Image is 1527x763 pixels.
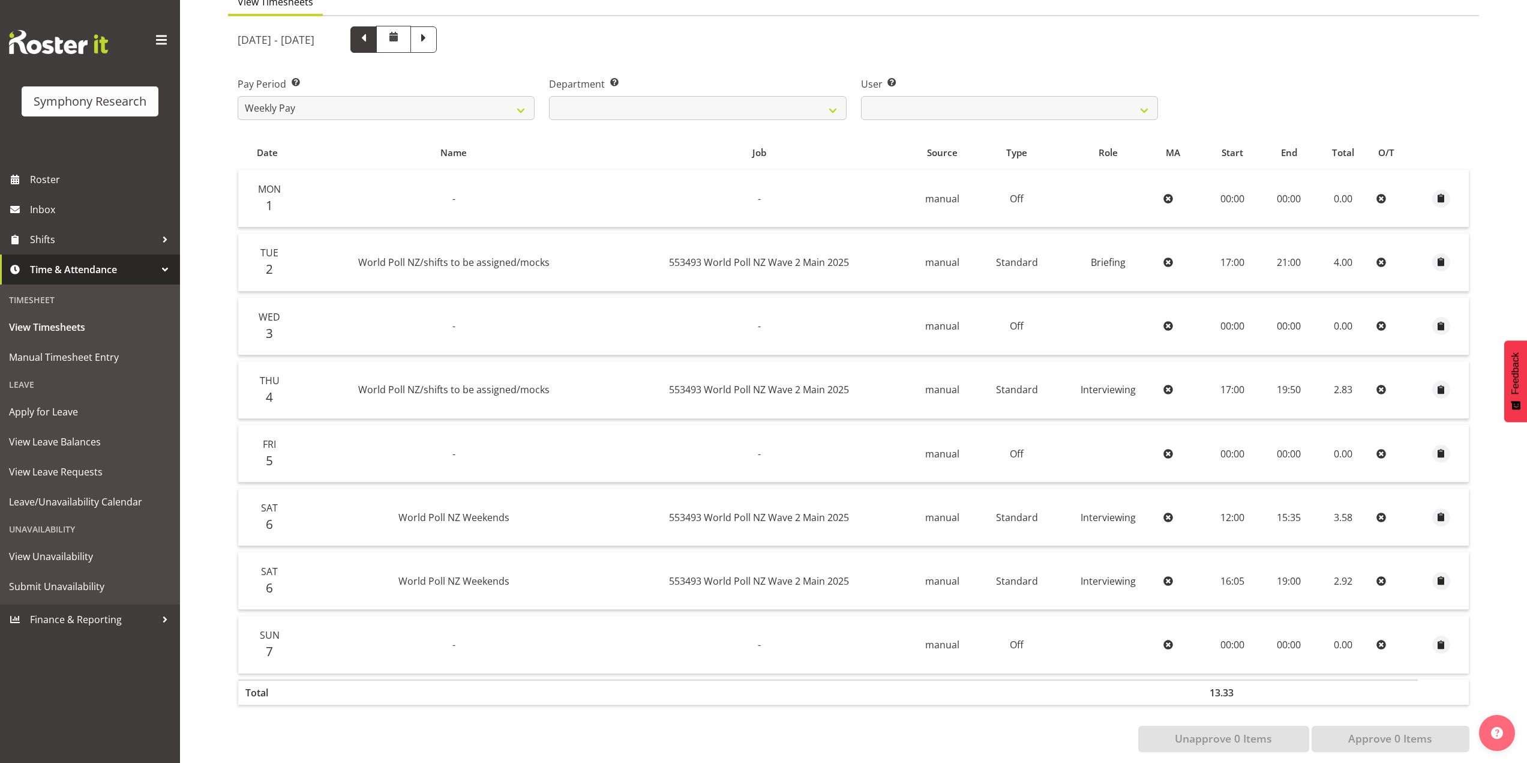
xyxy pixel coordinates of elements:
td: 00:00 [1202,298,1262,355]
div: O/T [1378,146,1411,160]
span: manual [925,192,959,205]
span: Time & Attendance [30,261,156,279]
td: 00:00 [1202,616,1262,673]
span: - [452,192,455,205]
label: User [861,77,1158,91]
span: Shifts [30,231,156,249]
td: 0.00 [1315,298,1372,355]
img: Rosterit website logo [9,30,108,54]
span: Approve 0 Items [1348,731,1432,746]
span: Sun [260,629,280,642]
span: View Timesheets [9,318,171,336]
span: Thu [260,374,280,387]
th: Total [238,680,296,705]
button: Unapprove 0 Items [1138,726,1309,752]
div: Type [983,146,1051,160]
span: 553493 World Poll NZ Wave 2 Main 2025 [669,511,849,524]
div: Symphony Research [34,92,146,110]
span: Sat [261,565,278,578]
span: View Leave Requests [9,463,171,481]
td: 17:00 [1202,361,1262,419]
td: 3.58 [1315,489,1372,546]
span: Finance & Reporting [30,611,156,629]
span: manual [925,511,959,524]
div: Name [303,146,604,160]
span: - [758,638,761,651]
td: Standard [977,489,1058,546]
td: 17:00 [1202,234,1262,291]
td: 2.83 [1315,361,1372,419]
div: Start [1210,146,1256,160]
span: 4 [266,388,273,405]
div: Role [1064,146,1152,160]
span: World Poll NZ/shifts to be assigned/mocks [358,256,550,269]
span: Sat [261,501,278,514]
span: manual [925,256,959,269]
button: Approve 0 Items [1312,726,1469,752]
td: 0.00 [1315,170,1372,228]
span: - [758,319,761,333]
span: Briefing [1091,256,1126,269]
td: 00:00 [1262,170,1315,228]
span: View Leave Balances [9,433,171,451]
td: 4.00 [1315,234,1372,291]
td: 00:00 [1262,298,1315,355]
td: 15:35 [1262,489,1315,546]
div: Timesheet [3,288,177,312]
span: 553493 World Poll NZ Wave 2 Main 2025 [669,256,849,269]
a: Manual Timesheet Entry [3,342,177,372]
span: Interviewing [1081,383,1136,396]
span: 6 [266,579,273,596]
img: help-xxl-2.png [1491,727,1503,739]
td: 19:00 [1262,552,1315,610]
span: manual [925,638,959,651]
td: Off [977,170,1058,228]
td: 19:50 [1262,361,1315,419]
span: manual [925,383,959,396]
span: - [758,447,761,460]
div: End [1270,146,1309,160]
span: Inbox [30,201,174,219]
td: Off [977,425,1058,483]
td: 00:00 [1262,425,1315,483]
div: MA [1166,146,1196,160]
span: Wed [259,310,280,324]
span: 2 [266,261,273,277]
span: Manual Timesheet Entry [9,348,171,366]
a: Submit Unavailability [3,571,177,602]
div: Unavailability [3,517,177,541]
span: 553493 World Poll NZ Wave 2 Main 2025 [669,383,849,396]
label: Department [549,77,846,91]
span: 553493 World Poll NZ Wave 2 Main 2025 [669,575,849,588]
span: Unapprove 0 Items [1175,731,1272,746]
span: Feedback [1510,352,1521,394]
span: manual [925,575,959,588]
td: 0.00 [1315,616,1372,673]
span: - [452,638,455,651]
span: - [452,447,455,460]
span: World Poll NZ/shifts to be assigned/mocks [358,383,550,396]
td: 2.92 [1315,552,1372,610]
div: Source [914,146,970,160]
td: Off [977,298,1058,355]
a: View Leave Balances [3,427,177,457]
td: 12:00 [1202,489,1262,546]
span: Submit Unavailability [9,578,171,596]
span: 6 [266,516,273,532]
span: Mon [258,182,281,196]
td: 21:00 [1262,234,1315,291]
a: Apply for Leave [3,397,177,427]
span: 5 [266,452,273,469]
div: Total [1322,146,1364,160]
td: 00:00 [1262,616,1315,673]
td: 0.00 [1315,425,1372,483]
td: Standard [977,552,1058,610]
div: Date [245,146,289,160]
td: 00:00 [1202,425,1262,483]
a: Leave/Unavailability Calendar [3,487,177,517]
span: manual [925,447,959,460]
span: View Unavailability [9,547,171,565]
span: manual [925,319,959,333]
div: Leave [3,372,177,397]
span: Tue [260,246,278,259]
